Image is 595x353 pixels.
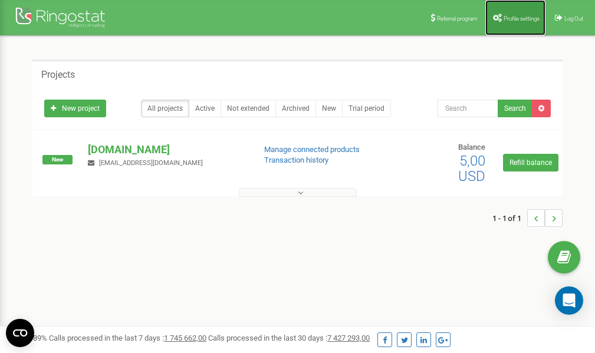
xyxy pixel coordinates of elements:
[99,159,203,167] span: [EMAIL_ADDRESS][DOMAIN_NAME]
[221,100,276,117] a: Not extended
[49,334,206,342] span: Calls processed in the last 7 days :
[6,319,34,347] button: Open CMP widget
[437,15,478,22] span: Referral program
[492,209,527,227] span: 1 - 1 of 1
[141,100,189,117] a: All projects
[458,143,485,151] span: Balance
[564,15,583,22] span: Log Out
[42,155,73,164] span: New
[264,145,360,154] a: Manage connected products
[504,15,540,22] span: Profile settings
[44,100,106,117] a: New project
[264,156,328,164] a: Transaction history
[498,100,532,117] button: Search
[315,100,343,117] a: New
[327,334,370,342] u: 7 427 293,00
[164,334,206,342] u: 1 745 662,00
[189,100,221,117] a: Active
[41,70,75,80] h5: Projects
[492,197,563,239] nav: ...
[503,154,558,171] a: Refill balance
[555,286,583,315] div: Open Intercom Messenger
[208,334,370,342] span: Calls processed in the last 30 days :
[275,100,316,117] a: Archived
[342,100,391,117] a: Trial period
[438,100,498,117] input: Search
[88,142,245,157] p: [DOMAIN_NAME]
[458,153,485,184] span: 5,00 USD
